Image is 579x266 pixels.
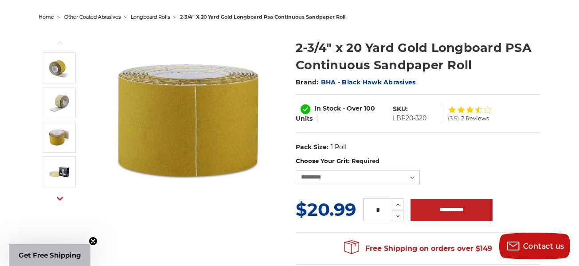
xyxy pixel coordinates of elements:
[499,233,570,259] button: Contact us
[331,143,347,152] dd: 1 Roll
[296,39,540,74] h1: 2-3/4" x 20 Yard Gold Longboard PSA Continuous Sandpaper Roll
[344,240,492,258] span: Free Shipping on orders over $149
[48,161,70,183] img: BHA 80 Grit Gold PSA Sandpaper Roll, 2 3/4" x 20 yards, for high-performance sanding and stripping.
[131,14,170,20] a: longboard rolls
[49,33,70,52] button: Previous
[89,237,98,246] button: Close teaser
[523,242,564,250] span: Contact us
[180,14,345,20] span: 2-3/4" x 20 yard gold longboard psa continuous sandpaper roll
[296,157,540,166] label: Choose Your Grit:
[343,104,362,112] span: - Over
[461,115,489,121] span: 2 Reviews
[48,126,70,148] img: 400 grit BHA Gold longboard PSA sandpaper roll, 2.75 inches by 20 yards, perfect for fine finishing.
[49,189,70,208] button: Next
[39,14,54,20] a: home
[100,30,277,207] img: Black Hawk 400 Grit Gold PSA Sandpaper Roll, 2 3/4" wide, for final touches on surfaces.
[296,78,319,86] span: Brand:
[352,157,379,164] small: Required
[296,199,356,220] span: $20.99
[48,91,70,114] img: Medium-coarse 180 Grit Gold PSA Sandpaper Roll, 2.75" x 20 yds, for versatile sanding by BHA.
[448,115,459,121] span: (3.5)
[321,78,416,86] a: BHA - Black Hawk Abrasives
[364,104,375,112] span: 100
[48,57,70,79] img: Black Hawk 400 Grit Gold PSA Sandpaper Roll, 2 3/4" wide, for final touches on surfaces.
[314,104,341,112] span: In Stock
[64,14,121,20] a: other coated abrasives
[393,114,426,123] dd: LBP20-320
[19,251,81,259] span: Get Free Shipping
[296,115,313,123] span: Units
[9,244,90,266] div: Get Free ShippingClose teaser
[393,104,408,114] dt: SKU:
[296,143,329,152] dt: Pack Size:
